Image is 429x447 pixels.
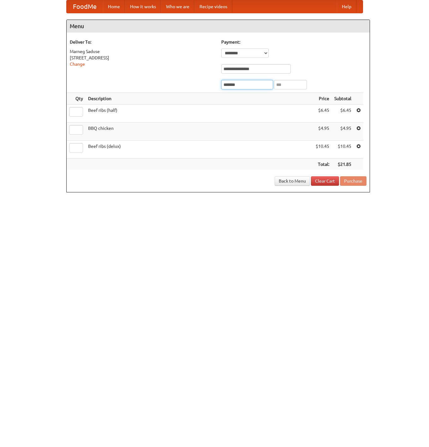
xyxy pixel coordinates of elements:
[337,0,356,13] a: Help
[340,176,366,186] button: Purchase
[313,105,332,123] td: $6.45
[332,123,354,141] td: $4.95
[311,176,339,186] a: Clear Cart
[70,39,215,45] h5: Deliver To:
[332,159,354,170] th: $21.85
[67,93,86,105] th: Qty
[332,93,354,105] th: Subtotal
[70,62,85,67] a: Change
[67,0,103,13] a: FoodMe
[313,141,332,159] td: $10.45
[70,48,215,55] div: Marneg Saduse
[275,176,310,186] a: Back to Menu
[161,0,194,13] a: Who we are
[70,55,215,61] div: [STREET_ADDRESS]
[221,39,366,45] h5: Payment:
[86,123,313,141] td: BBQ chicken
[67,20,370,33] h4: Menu
[313,93,332,105] th: Price
[332,141,354,159] td: $10.45
[103,0,125,13] a: Home
[125,0,161,13] a: How it works
[313,159,332,170] th: Total:
[332,105,354,123] td: $6.45
[86,105,313,123] td: Beef ribs (half)
[86,141,313,159] td: Beef ribs (delux)
[313,123,332,141] td: $4.95
[86,93,313,105] th: Description
[194,0,232,13] a: Recipe videos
